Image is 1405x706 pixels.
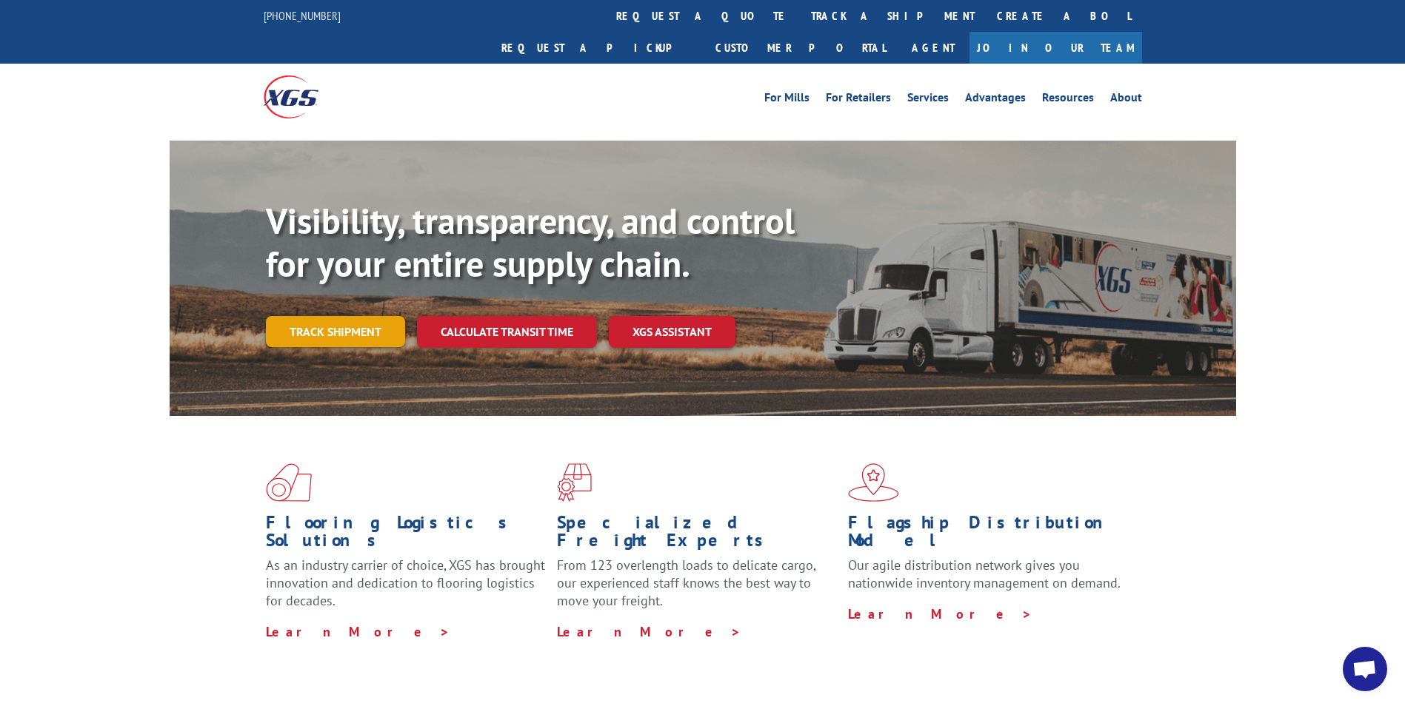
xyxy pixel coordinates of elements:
a: Open chat [1343,647,1387,691]
b: Visibility, transparency, and control for your entire supply chain. [266,198,795,286]
span: Our agile distribution network gives you nationwide inventory management on demand. [848,557,1121,591]
a: Agent [897,32,970,64]
a: For Retailers [826,92,891,108]
a: Advantages [965,92,1026,108]
a: Track shipment [266,316,405,347]
h1: Flagship Distribution Model [848,514,1128,557]
span: As an industry carrier of choice, XGS has brought innovation and dedication to flooring logistics... [266,557,545,609]
img: xgs-icon-focused-on-flooring-red [557,463,592,502]
p: From 123 overlength loads to delicate cargo, our experienced staff knows the best way to move you... [557,557,837,622]
a: Learn More > [848,605,1032,622]
a: For Mills [764,92,810,108]
a: Join Our Team [970,32,1142,64]
h1: Specialized Freight Experts [557,514,837,557]
a: About [1110,92,1142,108]
a: Request a pickup [490,32,704,64]
a: Resources [1042,92,1094,108]
a: Calculate transit time [417,316,597,348]
a: XGS ASSISTANT [609,316,735,348]
img: xgs-icon-total-supply-chain-intelligence-red [266,463,312,502]
a: Learn More > [266,623,450,640]
a: Learn More > [557,623,741,640]
img: xgs-icon-flagship-distribution-model-red [848,463,899,502]
h1: Flooring Logistics Solutions [266,514,546,557]
a: [PHONE_NUMBER] [264,8,341,23]
a: Services [907,92,949,108]
a: Customer Portal [704,32,897,64]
